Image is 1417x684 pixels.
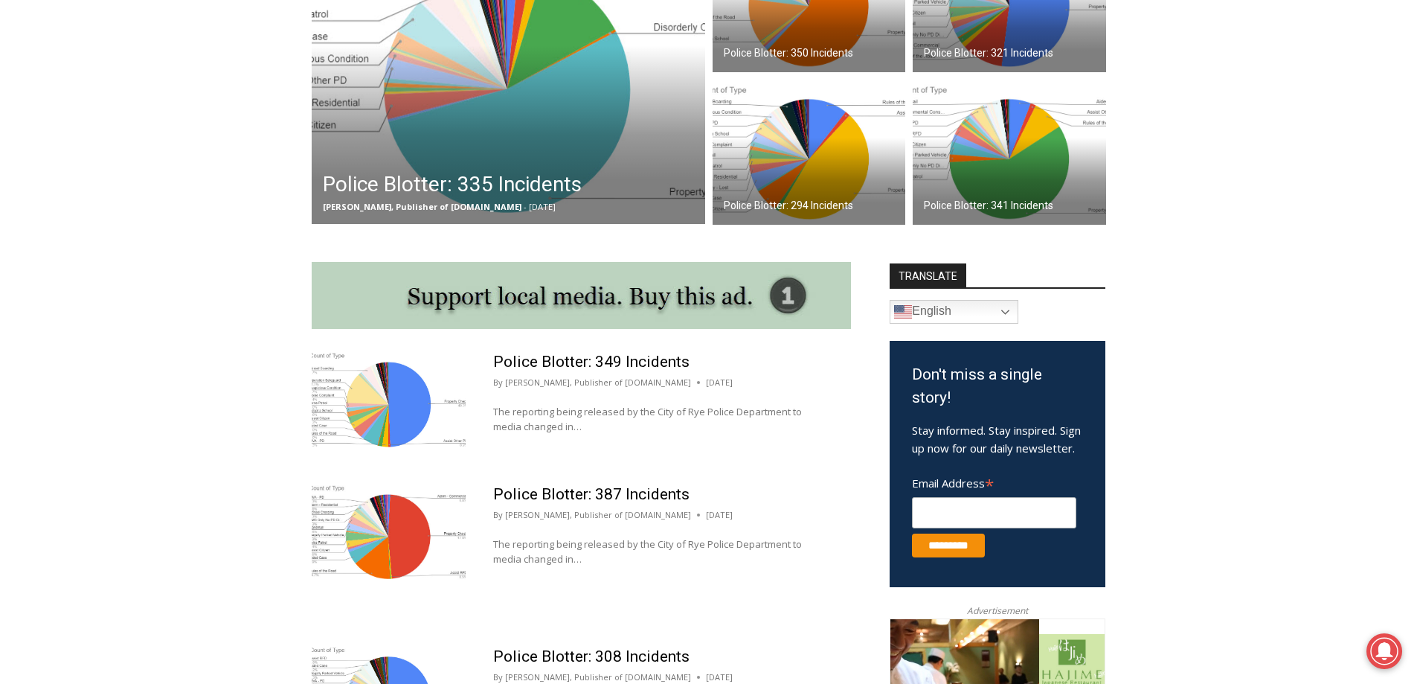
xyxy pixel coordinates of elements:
[493,648,690,665] a: Police Blotter: 308 Incidents
[358,144,721,185] a: Intern @ [DOMAIN_NAME]
[913,80,1106,226] img: (PHOTO: The evolving police blotter – for the seven days through October 25, 2023 here is a chart...
[505,671,691,683] a: [PERSON_NAME], Publisher of [DOMAIN_NAME]
[724,198,853,214] h2: Police Blotter: 294 Incidents
[152,93,211,178] div: "...watching a master [PERSON_NAME] chef prepare an omakase meal is fascinating dinner theater an...
[924,45,1053,61] h2: Police Blotter: 321 Incidents
[97,27,367,41] div: Serving [GEOGRAPHIC_DATA] Since [DATE]
[890,263,966,287] strong: TRANSLATE
[529,201,556,212] span: [DATE]
[442,4,537,68] a: Book [PERSON_NAME]'s Good Humor for Your Event
[890,300,1018,324] a: English
[894,303,912,321] img: en
[493,671,503,684] span: By
[323,201,521,212] span: [PERSON_NAME], Publisher of [DOMAIN_NAME]
[493,404,823,435] p: The reporting being released by the City of Rye Police Department to media changed in…
[376,1,703,144] div: Apply Now <> summer and RHS senior internships available
[505,377,691,388] a: [PERSON_NAME], Publisher of [DOMAIN_NAME]
[524,201,527,212] span: -
[389,148,690,182] span: Intern @ [DOMAIN_NAME]
[493,376,503,389] span: By
[1,150,150,185] a: Open Tues. - Sun. [PHONE_NUMBER]
[912,363,1083,410] h3: Don't miss a single story!
[453,16,518,57] h4: Book [PERSON_NAME]'s Good Humor for Your Event
[724,45,853,61] h2: Police Blotter: 350 Incidents
[493,537,823,568] p: The reporting being released by the City of Rye Police Department to media changed in…
[312,348,466,451] img: (PHOTO: The evolving police blotter – for the seven days through October 18, 2023 here is a chart...
[952,604,1043,618] span: Advertisement
[706,671,733,684] time: [DATE]
[4,153,146,210] span: Open Tues. - Sun. [PHONE_NUMBER]
[323,169,582,200] h2: Police Blotter: 335 Incidents
[505,509,691,520] a: [PERSON_NAME], Publisher of [DOMAIN_NAME]
[912,421,1083,457] p: Stay informed. Stay inspired. Sign up now for our daily newsletter.
[493,353,690,371] a: Police Blotter: 349 Incidents
[706,376,733,389] time: [DATE]
[706,508,733,522] time: [DATE]
[493,508,503,522] span: By
[713,80,906,226] a: Police Blotter: 294 Incidents
[913,80,1106,226] a: Police Blotter: 341 Incidents
[312,481,466,584] img: (PHOTO: The evolving police blotter – for the seven days through October 11, 2023 here is a chart...
[912,468,1076,495] label: Email Address
[360,1,449,68] img: s_800_809a2aa2-bb6e-4add-8b5e-749ad0704c34.jpeg
[312,262,851,329] img: support local media, buy this ad
[493,485,690,503] a: Police Blotter: 387 Incidents
[713,80,906,226] img: (PHOTO: The evolving police blotter – for the seven days through November 1, 2023 here is a chart...
[924,198,1053,214] h2: Police Blotter: 341 Incidents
